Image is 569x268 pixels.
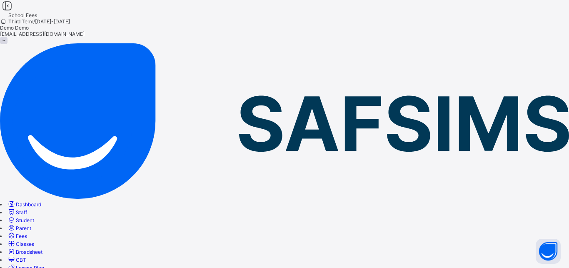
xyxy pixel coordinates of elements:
[7,241,34,247] a: Classes
[7,225,31,231] a: Parent
[16,249,42,255] span: Broadsheet
[16,257,26,263] span: CBT
[16,225,31,231] span: Parent
[16,241,34,247] span: Classes
[7,249,42,255] a: Broadsheet
[7,233,27,239] a: Fees
[7,217,34,223] a: Student
[7,209,27,215] a: Staff
[16,233,27,239] span: Fees
[8,12,37,18] span: School Fees
[16,201,41,208] span: Dashboard
[7,257,26,263] a: CBT
[7,201,41,208] a: Dashboard
[16,217,34,223] span: Student
[16,209,27,215] span: Staff
[536,239,561,264] button: Open asap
